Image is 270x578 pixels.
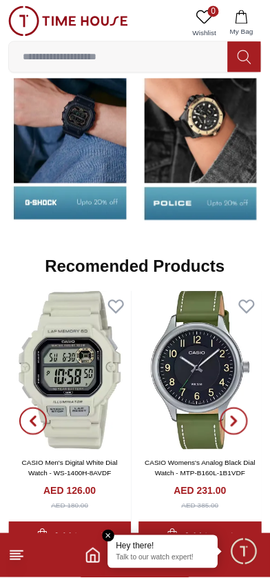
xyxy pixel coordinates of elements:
em: Close tooltip [103,530,115,543]
a: 0Wishlist [187,6,222,41]
img: CASIO Womens's Analog Black Dial Watch - MTP-B160L-1B1VDF [139,291,262,450]
div: AED 180.00 [51,501,88,511]
p: Talk to our watch expert! [116,554,210,564]
button: My Bag [222,6,262,41]
div: Add to cart [167,529,234,545]
div: Hey there! [116,541,210,552]
h2: Recomended Products [45,255,225,277]
span: My Bag [225,26,259,37]
div: Chat Widget [229,537,260,568]
span: Wishlist [187,28,222,38]
div: AED 385.00 [182,501,219,511]
a: Home [85,548,101,564]
img: Shop By Brands - Carlton- UAE [139,34,263,228]
a: CASIO Womens's Analog Black Dial Watch - MTP-B160L-1B1VDF [145,459,256,477]
button: Add to cart [8,522,132,552]
button: Add to cart [139,522,262,552]
a: CASIO Men's Digital White Dial Watch - WS-1400H-8AVDF [22,459,118,477]
img: CASIO Men's Digital White Dial Watch - WS-1400H-8AVDF [8,291,132,450]
div: Add to cart [36,529,103,545]
img: Shop By Brands -Tornado - UAE [8,34,132,228]
span: 0 [208,6,219,17]
h4: AED 231.00 [174,484,227,498]
img: ... [8,6,128,36]
h4: AED 126.00 [43,484,96,498]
